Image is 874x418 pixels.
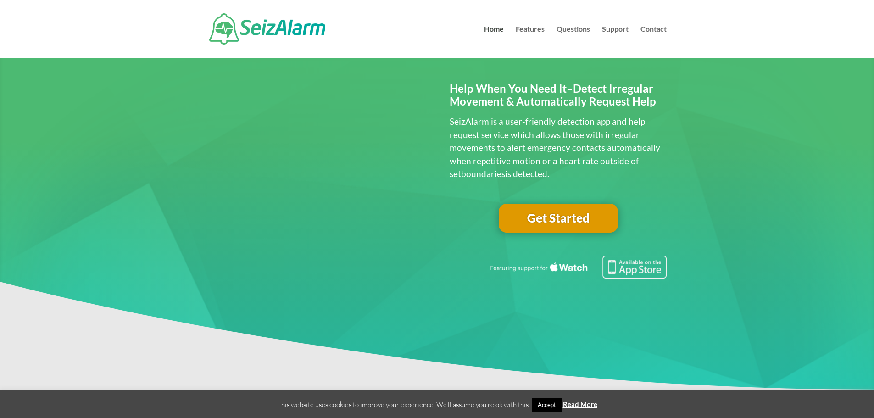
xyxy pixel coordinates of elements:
[450,82,667,113] h2: Help When You Need It–Detect Irregular Movement & Automatically Request Help
[499,204,618,233] a: Get Started
[489,270,667,280] a: Featuring seizure detection support for the Apple Watch
[557,26,590,58] a: Questions
[489,256,667,279] img: Seizure detection available in the Apple App Store.
[450,115,667,181] p: SeizAlarm is a user-friendly detection app and help request service which allows those with irreg...
[209,13,325,45] img: SeizAlarm
[484,26,504,58] a: Home
[532,398,562,412] a: Accept
[602,26,629,58] a: Support
[563,400,597,408] a: Read More
[277,400,597,409] span: This website uses cookies to improve your experience. We'll assume you're ok with this.
[640,26,667,58] a: Contact
[461,168,505,179] span: boundaries
[516,26,545,58] a: Features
